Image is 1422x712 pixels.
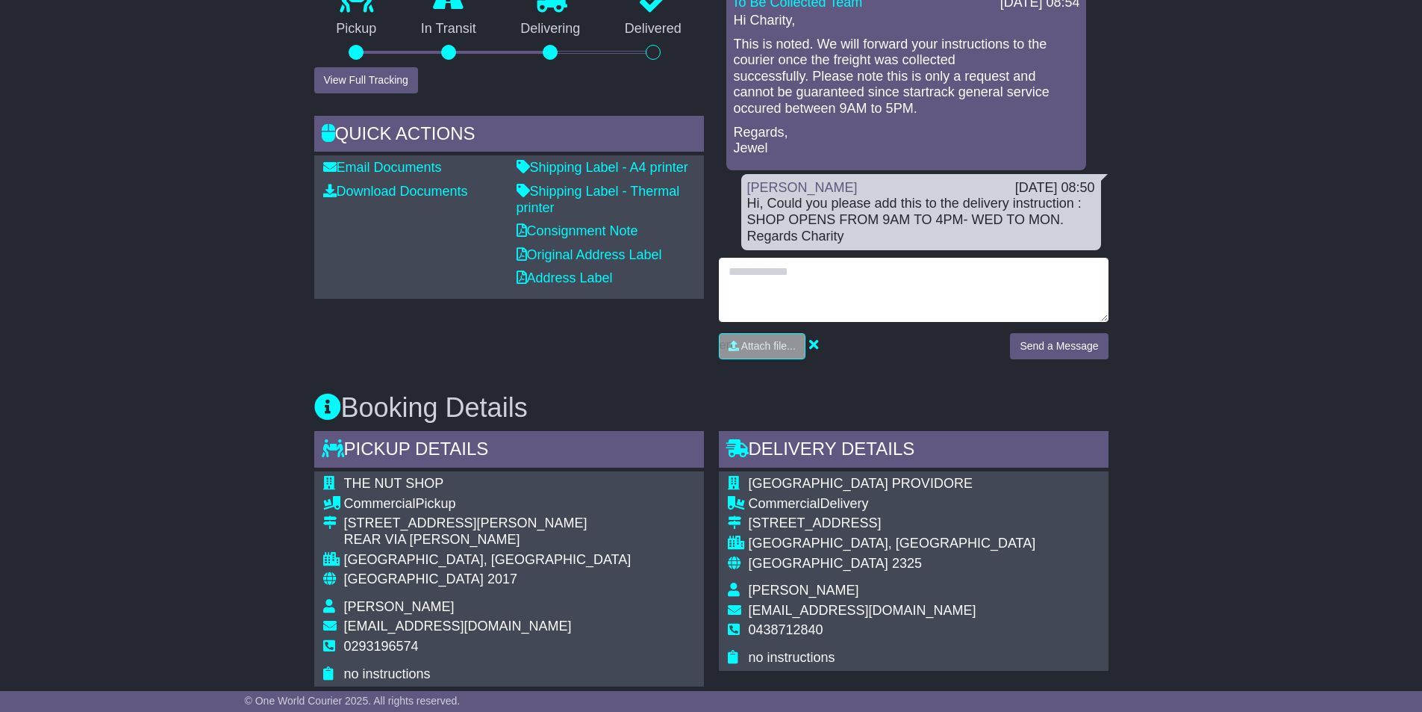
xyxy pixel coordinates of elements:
[749,536,1036,552] div: [GEOGRAPHIC_DATA], [GEOGRAPHIC_DATA]
[344,599,455,614] span: [PERSON_NAME]
[314,393,1108,423] h3: Booking Details
[747,196,1095,244] div: Hi, Could you please add this to the delivery instruction : SHOP OPENS FROM 9AM TO 4PM- WED TO MO...
[344,476,444,491] span: THE NUT SHOP
[517,247,662,262] a: Original Address Label
[314,116,704,156] div: Quick Actions
[323,184,468,199] a: Download Documents
[749,603,976,618] span: [EMAIL_ADDRESS][DOMAIN_NAME]
[734,13,1079,29] p: Hi Charity,
[399,21,499,37] p: In Transit
[344,552,632,569] div: [GEOGRAPHIC_DATA], [GEOGRAPHIC_DATA]
[749,516,1036,532] div: [STREET_ADDRESS]
[487,572,517,586] span: 2017
[314,67,418,93] button: View Full Tracking
[734,37,1079,117] p: This is noted. We will forward your instructions to the courier once the freight was collected su...
[344,532,632,548] div: REAR VIA [PERSON_NAME]
[344,666,431,681] span: no instructions
[517,160,688,175] a: Shipping Label - A4 printer
[314,431,704,471] div: Pickup Details
[749,476,973,491] span: [GEOGRAPHIC_DATA] PROVIDORE
[517,184,680,215] a: Shipping Label - Thermal printer
[323,160,442,175] a: Email Documents
[344,639,419,654] span: 0293196574
[749,496,820,511] span: Commercial
[344,496,632,513] div: Pickup
[344,619,572,634] span: [EMAIL_ADDRESS][DOMAIN_NAME]
[749,556,888,571] span: [GEOGRAPHIC_DATA]
[1010,333,1108,359] button: Send a Message
[749,496,1036,513] div: Delivery
[892,556,922,571] span: 2325
[344,516,632,532] div: [STREET_ADDRESS][PERSON_NAME]
[734,125,1079,157] p: Regards, Jewel
[749,650,835,665] span: no instructions
[749,583,859,598] span: [PERSON_NAME]
[499,21,603,37] p: Delivering
[517,223,638,238] a: Consignment Note
[749,622,823,637] span: 0438712840
[747,180,858,195] a: [PERSON_NAME]
[314,21,399,37] p: Pickup
[1015,180,1095,196] div: [DATE] 08:50
[344,496,416,511] span: Commercial
[245,695,461,707] span: © One World Courier 2025. All rights reserved.
[517,270,613,285] a: Address Label
[719,431,1108,471] div: Delivery Details
[344,572,484,586] span: [GEOGRAPHIC_DATA]
[602,21,704,37] p: Delivered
